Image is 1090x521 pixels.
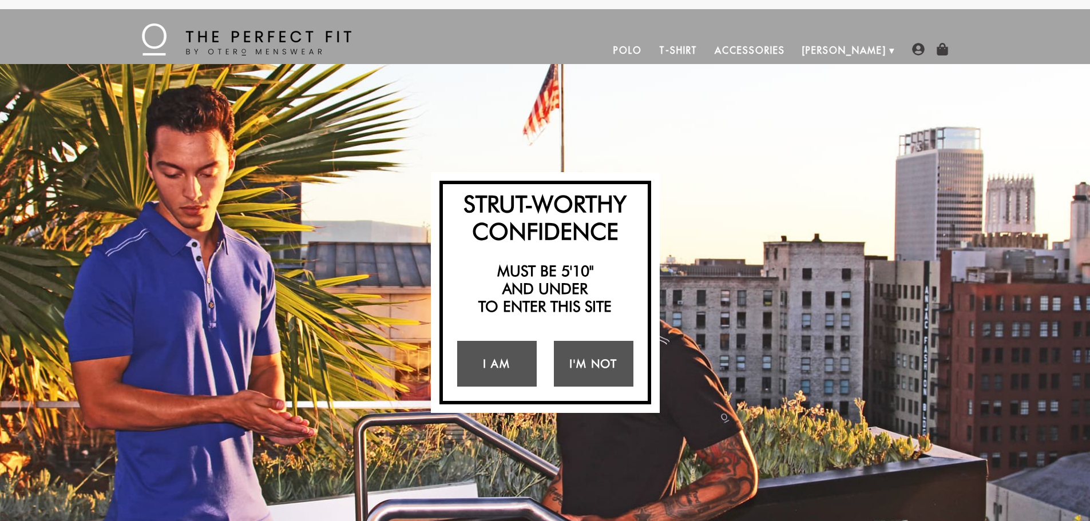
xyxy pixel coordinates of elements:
a: I Am [457,341,537,387]
a: Polo [605,37,651,64]
a: I'm Not [554,341,633,387]
a: [PERSON_NAME] [794,37,895,64]
h2: Must be 5'10" and under to enter this site [449,262,642,316]
a: T-Shirt [651,37,706,64]
img: The Perfect Fit - by Otero Menswear - Logo [142,23,351,55]
img: shopping-bag-icon.png [936,43,949,55]
img: user-account-icon.png [912,43,925,55]
h2: Strut-Worthy Confidence [449,190,642,245]
a: Accessories [706,37,793,64]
